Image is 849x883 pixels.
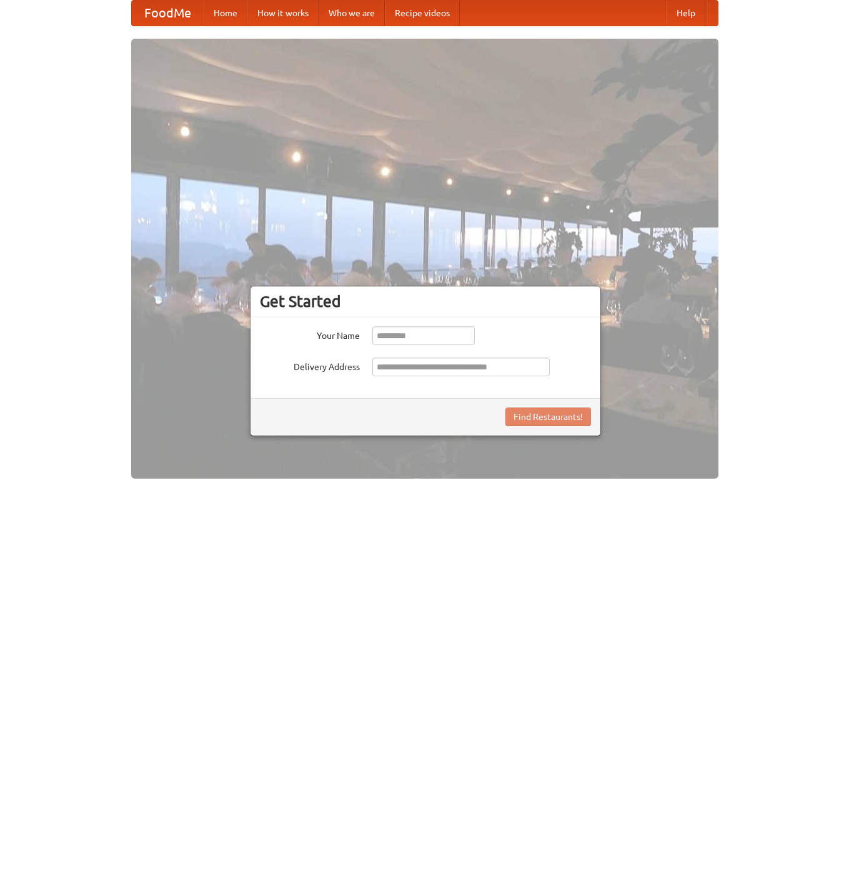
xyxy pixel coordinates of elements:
[505,407,591,426] button: Find Restaurants!
[667,1,705,26] a: Help
[204,1,247,26] a: Home
[247,1,319,26] a: How it works
[260,358,360,373] label: Delivery Address
[260,292,591,311] h3: Get Started
[319,1,385,26] a: Who we are
[260,326,360,342] label: Your Name
[132,1,204,26] a: FoodMe
[385,1,460,26] a: Recipe videos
